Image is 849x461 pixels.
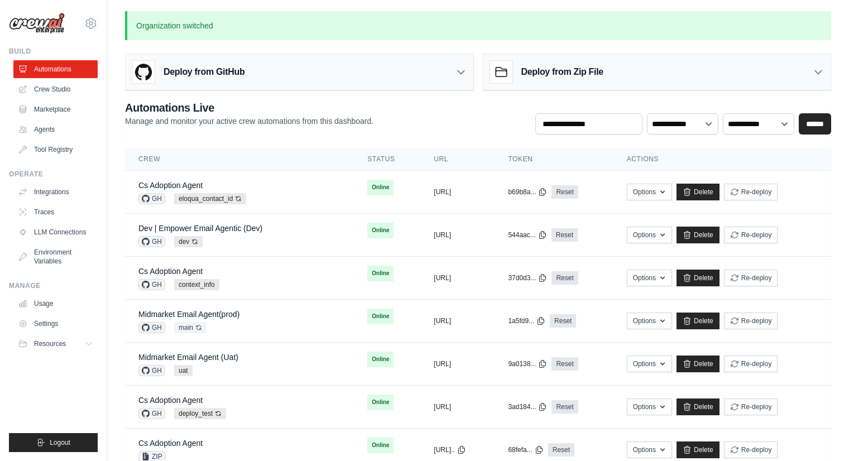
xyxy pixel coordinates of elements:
[724,441,778,458] button: Re-deploy
[627,184,672,200] button: Options
[13,295,98,313] a: Usage
[508,188,547,196] button: b69b8a...
[724,227,778,243] button: Re-deploy
[677,184,720,200] a: Delete
[551,357,578,371] a: Reset
[174,193,246,204] span: eloqua_contact_id
[551,271,578,285] a: Reset
[724,398,778,415] button: Re-deploy
[613,148,831,171] th: Actions
[627,356,672,372] button: Options
[164,65,244,79] h3: Deploy from GitHub
[138,224,262,233] a: Dev | Empower Email Agentic (Dev)
[13,183,98,201] a: Integrations
[132,61,155,83] img: GitHub Logo
[627,227,672,243] button: Options
[13,315,98,333] a: Settings
[367,266,394,281] span: Online
[50,438,70,447] span: Logout
[13,100,98,118] a: Marketplace
[138,365,165,376] span: GH
[13,141,98,159] a: Tool Registry
[627,441,672,458] button: Options
[9,47,98,56] div: Build
[138,353,238,362] a: Midmarket Email Agent (Uat)
[174,408,226,419] span: deploy_test
[138,439,203,448] a: Cs Adoption Agent
[677,441,720,458] a: Delete
[125,100,373,116] h2: Automations Live
[677,313,720,329] a: Delete
[367,180,394,195] span: Online
[550,314,576,328] a: Reset
[420,148,495,171] th: URL
[677,227,720,243] a: Delete
[138,279,165,290] span: GH
[551,400,578,414] a: Reset
[34,339,66,348] span: Resources
[138,193,165,204] span: GH
[9,433,98,452] button: Logout
[508,231,546,239] button: 544aac...
[138,322,165,333] span: GH
[13,335,98,353] button: Resources
[677,398,720,415] a: Delete
[138,236,165,247] span: GH
[367,309,394,324] span: Online
[138,181,203,190] a: Cs Adoption Agent
[174,365,193,376] span: uat
[677,356,720,372] a: Delete
[367,438,394,453] span: Online
[13,80,98,98] a: Crew Studio
[627,313,672,329] button: Options
[9,170,98,179] div: Operate
[13,121,98,138] a: Agents
[367,395,394,410] span: Online
[508,316,545,325] button: 1a5fd9...
[508,273,547,282] button: 37d0d3...
[125,11,831,40] p: Organization switched
[9,281,98,290] div: Manage
[367,223,394,238] span: Online
[138,310,239,319] a: Midmarket Email Agent(prod)
[13,243,98,270] a: Environment Variables
[508,445,543,454] button: 68fefa...
[508,359,547,368] button: 9a0138...
[125,148,354,171] th: Crew
[125,116,373,127] p: Manage and monitor your active crew automations from this dashboard.
[138,267,203,276] a: Cs Adoption Agent
[9,13,65,34] img: Logo
[13,203,98,221] a: Traces
[551,185,578,199] a: Reset
[367,352,394,367] span: Online
[354,148,420,171] th: Status
[13,60,98,78] a: Automations
[724,356,778,372] button: Re-deploy
[521,65,603,79] h3: Deploy from Zip File
[174,236,203,247] span: dev
[627,398,672,415] button: Options
[551,228,578,242] a: Reset
[548,443,574,457] a: Reset
[508,402,547,411] button: 3ad184...
[174,279,219,290] span: context_info
[724,313,778,329] button: Re-deploy
[138,408,165,419] span: GH
[677,270,720,286] a: Delete
[495,148,613,171] th: Token
[724,184,778,200] button: Re-deploy
[174,322,207,333] span: main
[138,396,203,405] a: Cs Adoption Agent
[627,270,672,286] button: Options
[724,270,778,286] button: Re-deploy
[13,223,98,241] a: LLM Connections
